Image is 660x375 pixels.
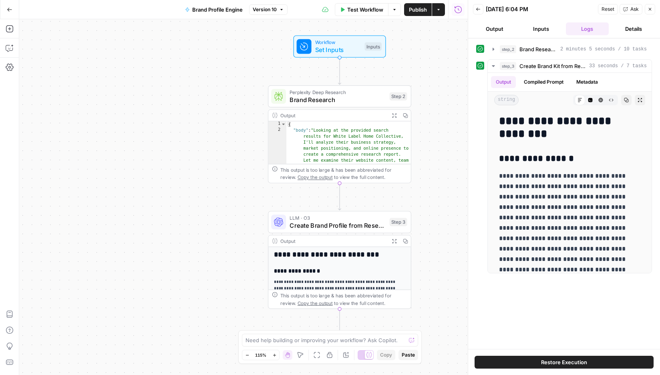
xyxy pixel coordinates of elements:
div: This output is too large & has been abbreviated for review. to view the full content. [280,292,407,307]
span: Brand Research [519,45,557,53]
span: Toggle code folding, rows 1 through 3 [281,121,286,127]
span: Version 10 [253,6,277,13]
span: Workflow [315,38,361,46]
span: 2 minutes 5 seconds / 10 tasks [560,46,647,53]
button: Output [491,76,516,88]
div: Output [280,112,386,119]
button: Details [612,22,655,35]
span: Copy [380,351,392,359]
div: 1 [268,121,286,127]
button: Version 10 [249,4,288,15]
span: Perplexity Deep Research [290,88,386,96]
span: Set Inputs [315,45,361,54]
button: Ask [620,4,642,14]
span: Publish [409,6,427,14]
span: Brand Research [290,95,386,104]
span: Copy the output [298,300,333,306]
button: Brand Profile Engine [180,3,247,16]
span: Test Workflow [347,6,383,14]
span: 33 seconds / 7 tasks [589,62,647,70]
button: Metadata [571,76,603,88]
span: 115% [255,352,266,358]
button: Reset [598,4,618,14]
span: Brand Profile Engine [192,6,243,14]
div: Step 2 [390,92,407,100]
div: Output [280,237,386,245]
div: 33 seconds / 7 tasks [488,73,652,273]
span: Reset [602,6,614,13]
button: Test Workflow [335,3,388,16]
g: Edge from step_3 to end [338,309,341,336]
g: Edge from step_2 to step_3 [338,183,341,210]
span: Ask [630,6,639,13]
span: step_2 [500,45,516,53]
button: Inputs [519,22,563,35]
div: Step 3 [390,218,407,226]
button: 2 minutes 5 seconds / 10 tasks [488,43,652,56]
span: Create Brand Kit from Research [519,62,586,70]
span: step_3 [500,62,516,70]
div: Inputs [364,42,382,51]
span: Paste [402,351,415,359]
div: This output is too large & has been abbreviated for review. to view the full content. [280,166,407,181]
div: WorkflowSet InputsInputs [268,35,411,57]
button: Restore Execution [475,356,654,369]
span: Copy the output [298,174,333,180]
button: Paste [398,350,418,360]
button: Copy [377,350,395,360]
button: Logs [566,22,609,35]
button: 33 seconds / 7 tasks [488,60,652,72]
div: Perplexity Deep ResearchBrand ResearchStep 2Output{ "body":"Looking at the provided search result... [268,85,411,183]
button: Output [473,22,516,35]
span: LLM · O3 [290,214,386,221]
button: Compiled Prompt [519,76,568,88]
span: Restore Execution [541,358,587,366]
g: Edge from start to step_2 [338,58,341,84]
span: string [494,95,519,105]
button: Publish [404,3,432,16]
span: Create Brand Profile from Research [290,221,386,230]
